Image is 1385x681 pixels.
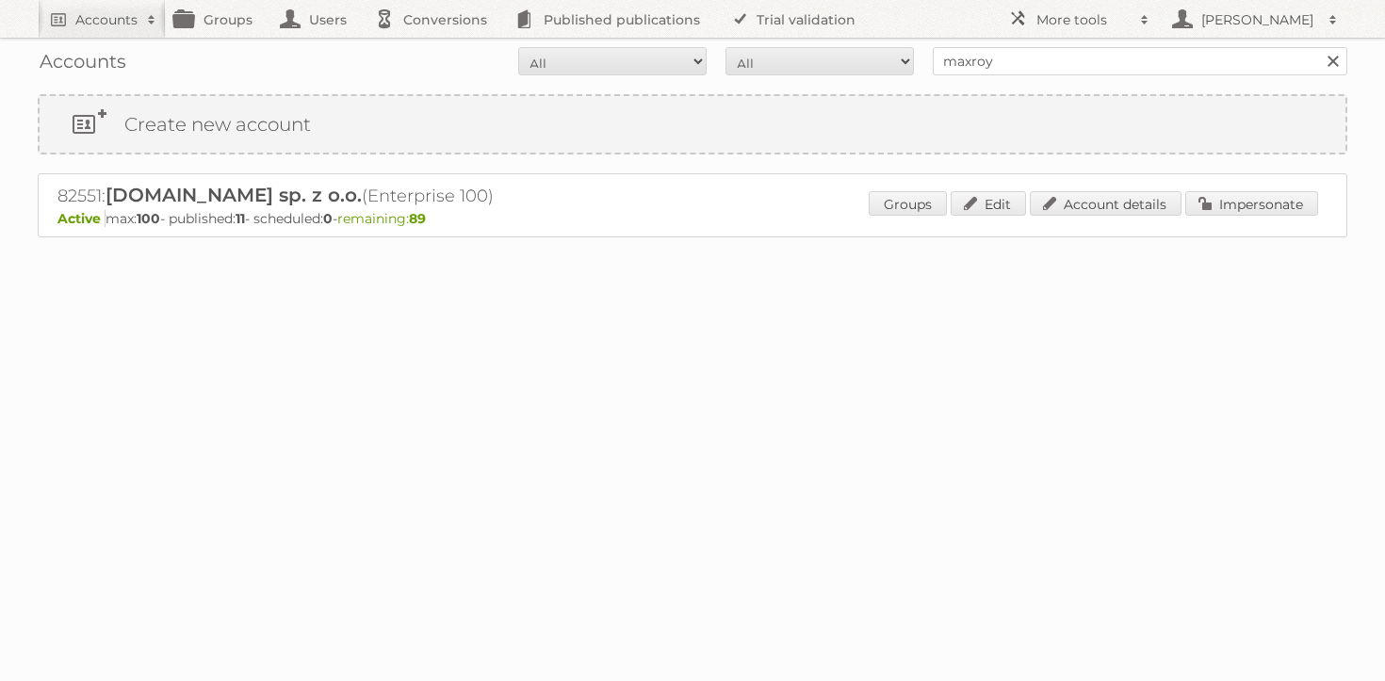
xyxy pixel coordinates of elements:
[1185,191,1318,216] a: Impersonate
[106,184,362,206] span: [DOMAIN_NAME] sp. z o.o.
[951,191,1026,216] a: Edit
[1197,10,1319,29] h2: [PERSON_NAME]
[57,210,1328,227] p: max: - published: - scheduled: -
[409,210,426,227] strong: 89
[337,210,426,227] span: remaining:
[137,210,160,227] strong: 100
[75,10,138,29] h2: Accounts
[236,210,245,227] strong: 11
[57,210,106,227] span: Active
[869,191,947,216] a: Groups
[57,184,717,208] h2: 82551: (Enterprise 100)
[1036,10,1131,29] h2: More tools
[323,210,333,227] strong: 0
[1030,191,1181,216] a: Account details
[40,96,1345,153] a: Create new account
